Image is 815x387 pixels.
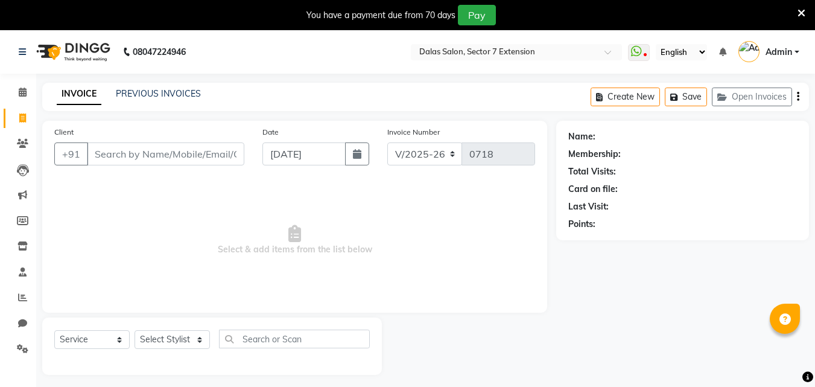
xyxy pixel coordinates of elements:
img: logo [31,35,113,69]
div: Points: [568,218,595,231]
label: Client [54,127,74,138]
a: PREVIOUS INVOICES [116,88,201,99]
input: Search or Scan [219,330,370,348]
div: Last Visit: [568,200,609,213]
button: Save [665,88,707,106]
label: Date [262,127,279,138]
input: Search by Name/Mobile/Email/Code [87,142,244,165]
iframe: chat widget [764,339,803,375]
div: Membership: [568,148,621,161]
div: Total Visits: [568,165,616,178]
label: Invoice Number [387,127,440,138]
button: Pay [458,5,496,25]
div: Card on file: [568,183,618,196]
button: +91 [54,142,88,165]
button: Create New [591,88,660,106]
img: Admin [738,41,760,62]
a: INVOICE [57,83,101,105]
span: Admin [766,46,792,59]
div: Name: [568,130,595,143]
b: 08047224946 [133,35,186,69]
span: Select & add items from the list below [54,180,535,301]
button: Open Invoices [712,88,792,106]
div: You have a payment due from 70 days [306,9,455,22]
